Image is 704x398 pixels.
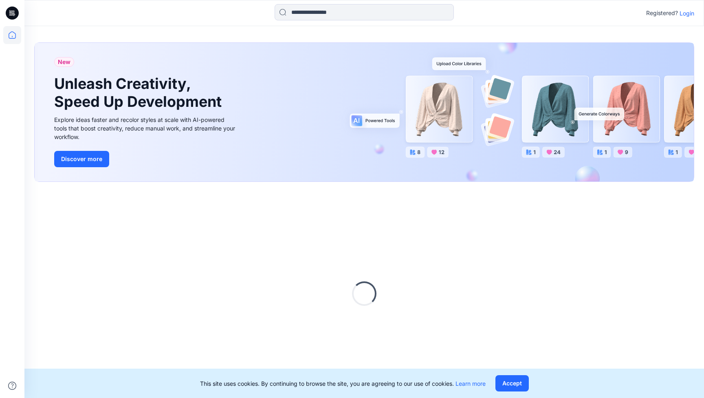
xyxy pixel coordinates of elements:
a: Learn more [455,380,486,387]
span: New [58,57,70,67]
button: Discover more [54,151,109,167]
a: Discover more [54,151,238,167]
p: This site uses cookies. By continuing to browse the site, you are agreeing to our use of cookies. [200,379,486,388]
button: Accept [495,375,529,391]
h1: Unleash Creativity, Speed Up Development [54,75,225,110]
p: Login [680,9,694,18]
div: Explore ideas faster and recolor styles at scale with AI-powered tools that boost creativity, red... [54,115,238,141]
p: Registered? [646,8,678,18]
